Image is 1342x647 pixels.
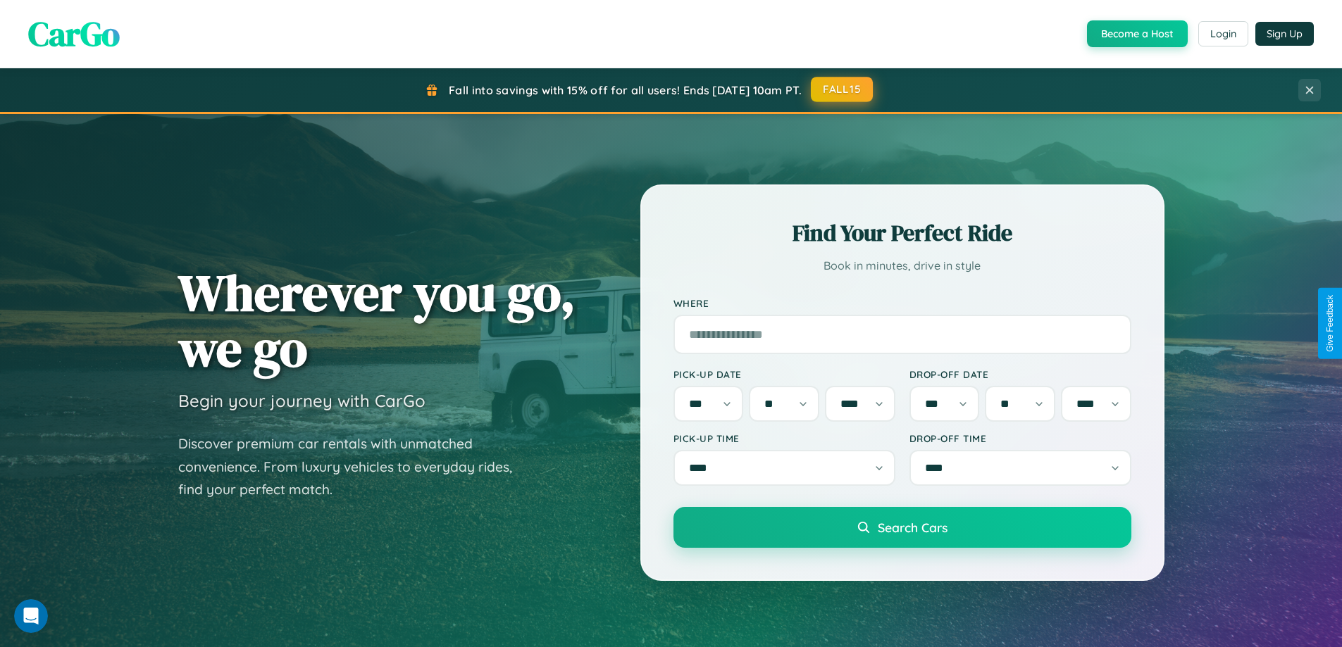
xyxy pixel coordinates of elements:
button: Search Cars [673,507,1131,548]
h3: Begin your journey with CarGo [178,390,425,411]
label: Drop-off Time [909,432,1131,444]
h1: Wherever you go, we go [178,265,576,376]
iframe: Intercom live chat [14,599,48,633]
button: Become a Host [1087,20,1188,47]
label: Pick-up Time [673,432,895,444]
label: Where [673,297,1131,309]
div: Give Feedback [1325,295,1335,352]
h2: Find Your Perfect Ride [673,218,1131,249]
button: Sign Up [1255,22,1314,46]
label: Drop-off Date [909,368,1131,380]
button: Login [1198,21,1248,46]
p: Book in minutes, drive in style [673,256,1131,276]
p: Discover premium car rentals with unmatched convenience. From luxury vehicles to everyday rides, ... [178,432,530,501]
span: Search Cars [878,520,948,535]
button: FALL15 [811,77,873,102]
span: Fall into savings with 15% off for all users! Ends [DATE] 10am PT. [449,83,802,97]
span: CarGo [28,11,120,57]
label: Pick-up Date [673,368,895,380]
